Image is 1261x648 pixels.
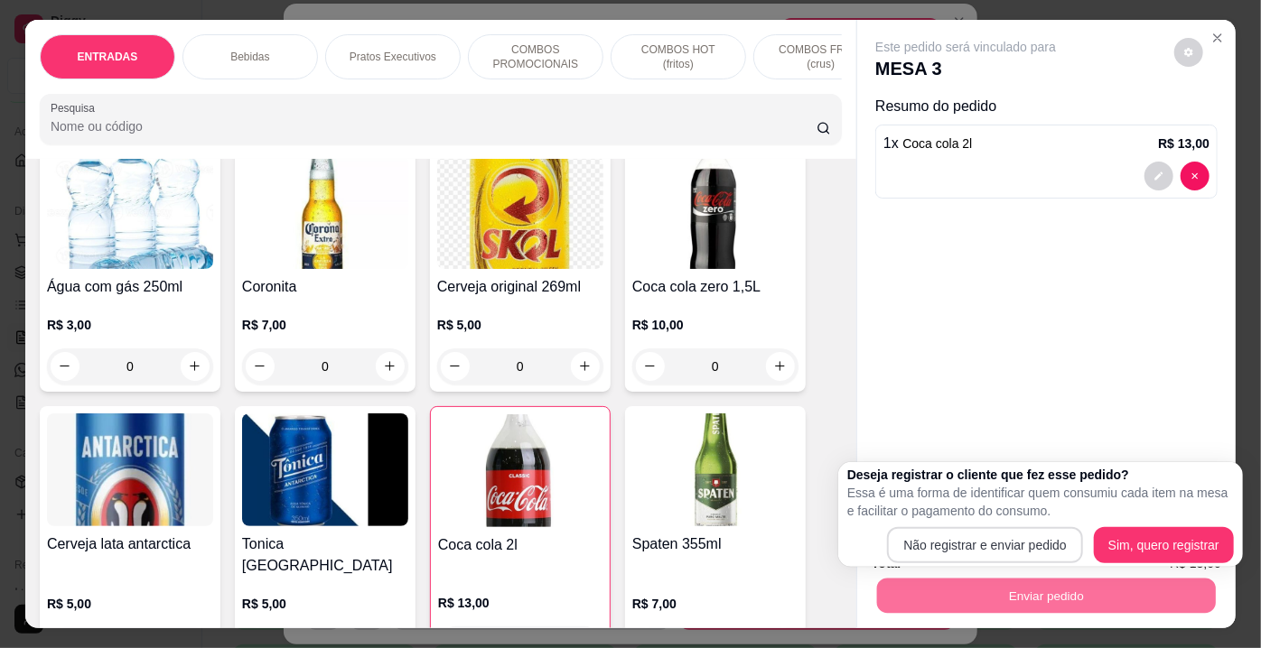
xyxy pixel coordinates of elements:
[437,276,603,298] h4: Cerveja original 269ml
[1144,162,1173,190] button: decrease-product-quantity
[437,156,603,269] img: product-image
[483,42,588,71] p: COMBOS PROMOCIONAIS
[875,96,1218,117] p: Resumo do pedido
[877,579,1216,614] button: Enviar pedido
[632,276,799,298] h4: Coca cola zero 1,5L
[769,42,873,71] p: COMBOS FRIOS (crus)
[1203,23,1232,52] button: Close
[242,156,408,269] img: product-image
[47,413,213,526] img: product-image
[632,413,799,526] img: product-image
[242,276,408,298] h4: Coronita
[51,352,79,381] button: decrease-product-quantity
[571,352,600,381] button: increase-product-quantity
[350,50,436,64] p: Pratos Executivos
[1174,38,1203,67] button: decrease-product-quantity
[181,352,210,381] button: increase-product-quantity
[887,527,1083,563] button: Não registrar e enviar pedido
[902,136,972,151] span: Coca cola 2l
[847,466,1234,484] h2: Deseja registrar o cliente que fez esse pedido?
[47,595,213,613] p: R$ 5,00
[632,595,799,613] p: R$ 7,00
[875,56,1056,81] p: MESA 3
[242,533,408,577] h4: Tonica [GEOGRAPHIC_DATA]
[51,117,817,135] input: Pesquisa
[1181,162,1210,190] button: decrease-product-quantity
[632,156,799,269] img: product-image
[1158,134,1210,153] p: R$ 13,00
[246,352,275,381] button: decrease-product-quantity
[51,100,101,116] label: Pesquisa
[438,594,602,612] p: R$ 13,00
[47,316,213,334] p: R$ 3,00
[230,50,269,64] p: Bebidas
[47,156,213,269] img: product-image
[847,484,1234,520] p: Essa é uma forma de identificar quem consumiu cada item na mesa e facilitar o pagamento do consumo.
[883,133,972,154] p: 1 x
[47,276,213,298] h4: Água com gás 250ml
[438,534,602,556] h4: Coca cola 2l
[438,414,602,527] img: product-image
[626,42,731,71] p: COMBOS HOT (fritos)
[1094,527,1234,563] button: Sim, quero registrar
[242,595,408,613] p: R$ 5,00
[376,352,405,381] button: increase-product-quantity
[47,533,213,555] h4: Cerveja lata antarctica
[875,38,1056,56] p: Este pedido será vinculado para
[441,352,470,381] button: decrease-product-quantity
[632,533,799,555] h4: Spaten 355ml
[636,352,665,381] button: decrease-product-quantity
[766,352,795,381] button: increase-product-quantity
[242,413,408,526] img: product-image
[78,50,138,64] p: ENTRADAS
[437,316,603,334] p: R$ 5,00
[242,316,408,334] p: R$ 7,00
[632,316,799,334] p: R$ 10,00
